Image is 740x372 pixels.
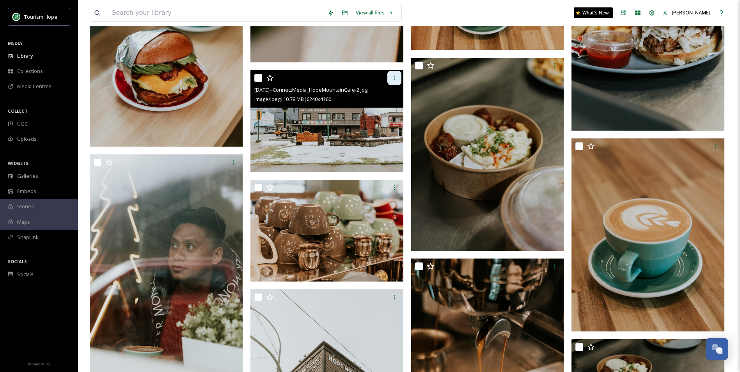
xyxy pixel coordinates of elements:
[108,4,324,21] input: Search your library
[12,13,20,21] img: logo.png
[574,7,613,18] a: What's New
[17,271,34,278] span: Socials
[28,359,50,368] a: Privacy Policy
[17,52,33,60] span: Library
[28,361,50,367] span: Privacy Policy
[8,160,28,166] span: WIDGETS
[8,108,28,114] span: COLLECT
[17,135,37,143] span: Uploads
[659,5,714,20] a: [PERSON_NAME]
[8,40,22,46] span: MEDIA
[17,172,38,180] span: Galleries
[254,96,331,103] span: image/jpeg | 10.78 MB | 6240 x 4160
[706,338,728,360] button: Open Chat
[17,83,51,90] span: Media Centres
[17,67,43,75] span: Collections
[17,120,28,128] span: UGC
[250,180,403,282] img: 2022.02.04--ConnectMedia_HopeMountainCafe-16.jpg
[250,70,403,172] img: 2022.02.04--ConnectMedia_HopeMountainCafe-2.jpg
[571,138,726,331] img: 2022.02.04--ConnectMedia_HopeMountainCafe-21.jpg
[254,86,367,93] span: [DATE]--ConnectMedia_HopeMountainCafe-2.jpg
[672,9,710,16] span: [PERSON_NAME]
[24,13,57,20] span: Tourism Hope
[8,259,27,264] span: SOCIALS
[17,234,39,241] span: SnapLink
[411,58,566,251] img: 2022.02.04--ConnectMedia_HopeMountainCafe-19.jpg
[17,203,34,210] span: Stories
[17,188,36,195] span: Embeds
[352,5,398,20] a: View all files
[17,218,30,226] span: Maps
